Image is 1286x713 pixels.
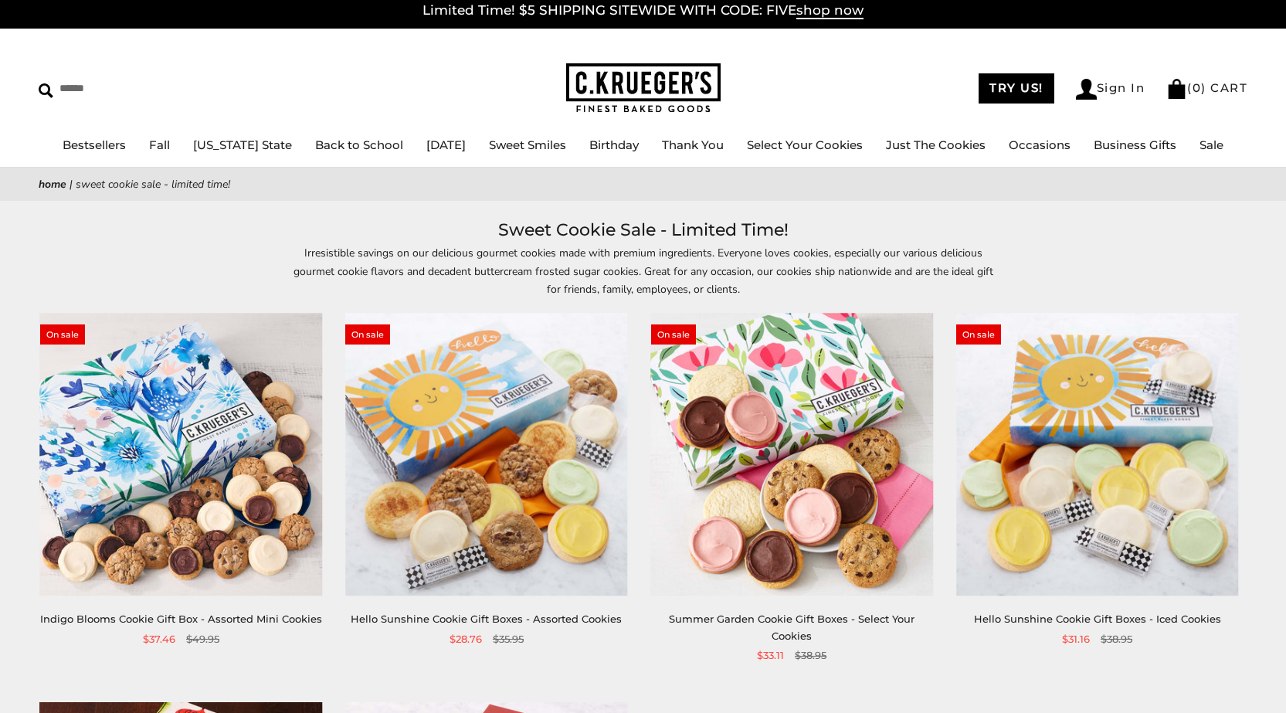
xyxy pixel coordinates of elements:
[76,177,230,192] span: Sweet Cookie Sale - Limited Time!
[426,138,466,152] a: [DATE]
[1193,80,1202,95] span: 0
[40,314,322,596] img: Indigo Blooms Cookie Gift Box - Assorted Mini Cookies
[1062,631,1090,647] span: $31.16
[149,138,170,152] a: Fall
[1076,79,1097,100] img: Account
[956,324,1001,345] span: On sale
[747,138,863,152] a: Select Your Cookies
[979,73,1054,104] a: TRY US!
[1101,631,1132,647] span: $38.95
[651,324,696,345] span: On sale
[288,244,999,297] p: Irresistible savings on our delicious gourmet cookies made with premium ingredients. Everyone lov...
[63,138,126,152] a: Bestsellers
[345,324,390,345] span: On sale
[956,314,1238,596] img: Hello Sunshine Cookie Gift Boxes - Iced Cookies
[1199,138,1223,152] a: Sale
[422,2,864,19] a: Limited Time! $5 SHIPPING SITEWIDE WITH CODE: FIVEshop now
[489,138,566,152] a: Sweet Smiles
[39,177,66,192] a: Home
[40,613,322,625] a: Indigo Blooms Cookie Gift Box - Assorted Mini Cookies
[143,631,175,647] span: $37.46
[345,314,627,596] img: Hello Sunshine Cookie Gift Boxes - Assorted Cookies
[62,216,1224,244] h1: Sweet Cookie Sale - Limited Time!
[757,647,784,664] span: $33.11
[450,631,482,647] span: $28.76
[1166,79,1187,99] img: Bag
[886,138,986,152] a: Just The Cookies
[39,76,222,100] input: Search
[796,2,864,19] span: shop now
[70,177,73,192] span: |
[39,175,1247,193] nav: breadcrumbs
[351,613,622,625] a: Hello Sunshine Cookie Gift Boxes - Assorted Cookies
[651,314,933,596] img: Summer Garden Cookie Gift Boxes - Select Your Cookies
[669,613,914,641] a: Summer Garden Cookie Gift Boxes - Select Your Cookies
[493,631,524,647] span: $35.95
[795,647,826,664] span: $38.95
[1076,79,1145,100] a: Sign In
[1009,138,1071,152] a: Occasions
[662,138,724,152] a: Thank You
[974,613,1221,625] a: Hello Sunshine Cookie Gift Boxes - Iced Cookies
[39,83,53,98] img: Search
[589,138,639,152] a: Birthday
[1166,80,1247,95] a: (0) CART
[40,324,85,345] span: On sale
[193,138,292,152] a: [US_STATE] State
[186,631,219,647] span: $49.95
[315,138,403,152] a: Back to School
[1094,138,1176,152] a: Business Gifts
[12,654,160,701] iframe: Sign Up via Text for Offers
[566,63,721,114] img: C.KRUEGER'S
